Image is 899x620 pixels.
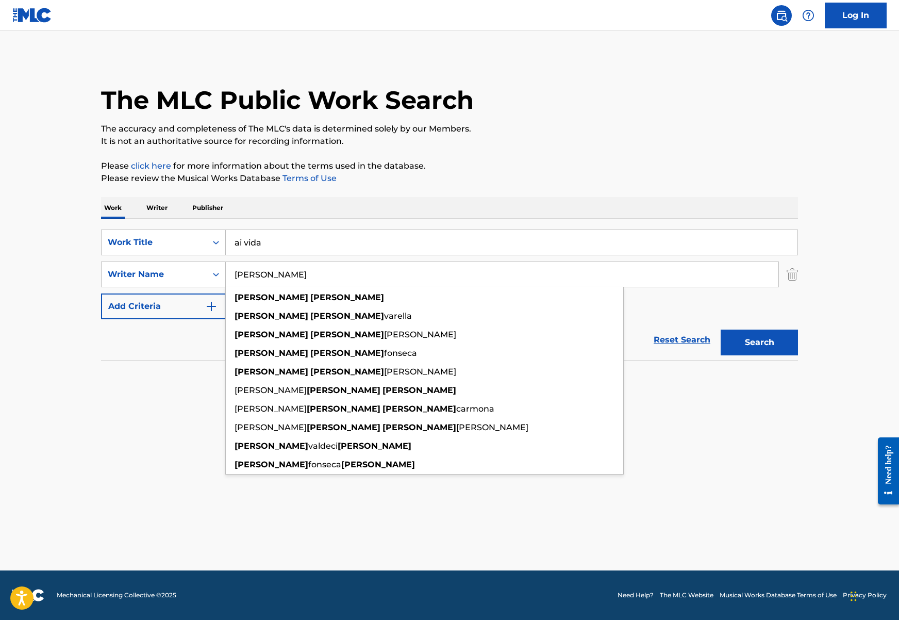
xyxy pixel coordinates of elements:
[771,5,792,26] a: Public Search
[341,460,415,469] strong: [PERSON_NAME]
[310,292,384,302] strong: [PERSON_NAME]
[802,9,814,22] img: help
[456,404,494,414] span: carmona
[101,123,798,135] p: The accuracy and completeness of The MLC's data is determined solely by our Members.
[235,330,308,339] strong: [PERSON_NAME]
[775,9,788,22] img: search
[308,441,338,451] span: valdeci
[721,330,798,355] button: Search
[235,460,308,469] strong: [PERSON_NAME]
[382,404,456,414] strong: [PERSON_NAME]
[660,591,713,600] a: The MLC Website
[101,293,226,319] button: Add Criteria
[307,422,380,432] strong: [PERSON_NAME]
[235,311,308,321] strong: [PERSON_NAME]
[384,311,412,321] span: varella
[618,591,654,600] a: Need Help?
[12,8,52,23] img: MLC Logo
[101,135,798,148] p: It is not an authoritative source for recording information.
[108,236,201,249] div: Work Title
[101,85,474,116] h1: The MLC Public Work Search
[870,429,899,512] iframe: Resource Center
[384,367,456,377] span: [PERSON_NAME]
[280,173,337,183] a: Terms of Use
[720,591,837,600] a: Musical Works Database Terms of Use
[851,581,857,612] div: Drag
[310,311,384,321] strong: [PERSON_NAME]
[798,5,819,26] div: Help
[143,197,171,219] p: Writer
[310,330,384,339] strong: [PERSON_NAME]
[101,197,125,219] p: Work
[825,3,887,28] a: Log In
[308,460,341,469] span: fonseca
[57,591,176,600] span: Mechanical Licensing Collective © 2025
[338,441,411,451] strong: [PERSON_NAME]
[205,300,218,313] img: 9d2ae6d4665cec9f34b9.svg
[235,441,308,451] strong: [PERSON_NAME]
[235,385,307,395] span: [PERSON_NAME]
[310,367,384,377] strong: [PERSON_NAME]
[235,422,307,432] span: [PERSON_NAME]
[307,404,380,414] strong: [PERSON_NAME]
[101,172,798,185] p: Please review the Musical Works Database
[382,385,456,395] strong: [PERSON_NAME]
[101,230,798,361] form: Search Form
[131,161,171,171] a: click here
[189,197,226,219] p: Publisher
[382,422,456,432] strong: [PERSON_NAME]
[235,292,308,302] strong: [PERSON_NAME]
[307,385,380,395] strong: [PERSON_NAME]
[235,367,308,377] strong: [PERSON_NAME]
[648,329,715,351] a: Reset Search
[384,330,456,339] span: [PERSON_NAME]
[384,348,417,358] span: fonseca
[787,262,798,287] img: Delete Criterion
[235,404,307,414] span: [PERSON_NAME]
[847,570,899,620] iframe: Chat Widget
[235,348,308,358] strong: [PERSON_NAME]
[12,589,44,601] img: logo
[108,268,201,281] div: Writer Name
[101,160,798,172] p: Please for more information about the terms used in the database.
[310,348,384,358] strong: [PERSON_NAME]
[843,591,887,600] a: Privacy Policy
[456,422,528,432] span: [PERSON_NAME]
